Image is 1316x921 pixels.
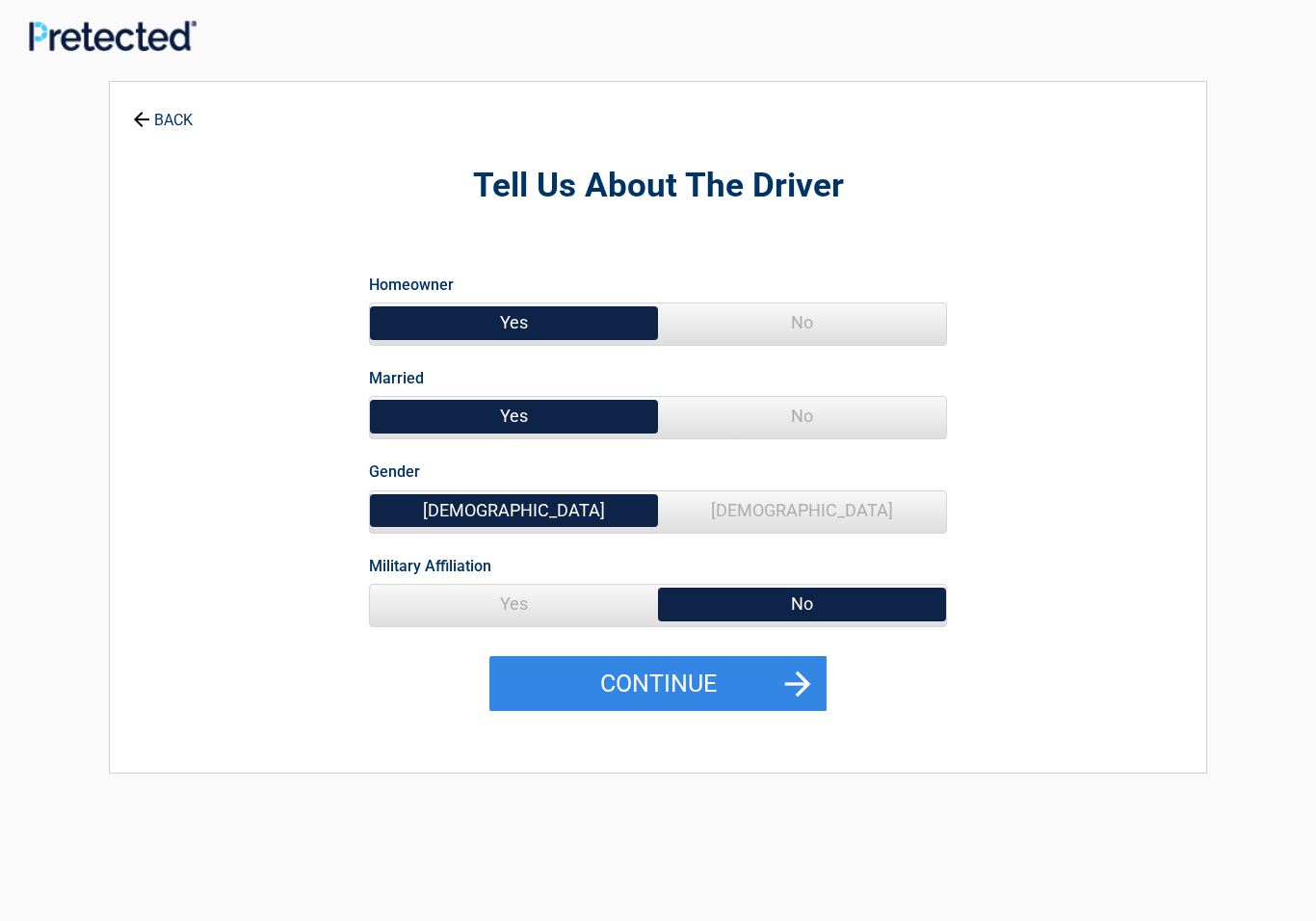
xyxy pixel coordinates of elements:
[489,656,827,712] button: Continue
[369,553,491,579] label: Military Affiliation
[216,164,1100,209] h2: Tell Us About The Driver
[369,459,420,485] label: Gender
[658,491,946,530] span: [DEMOGRAPHIC_DATA]
[370,303,658,342] span: Yes
[370,585,658,623] span: Yes
[658,397,946,435] span: No
[29,20,197,51] img: Main Logo
[370,491,658,530] span: [DEMOGRAPHIC_DATA]
[129,94,197,128] a: BACK
[658,585,946,623] span: No
[658,303,946,342] span: No
[369,272,454,298] label: Homeowner
[369,365,424,391] label: Married
[370,397,658,435] span: Yes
